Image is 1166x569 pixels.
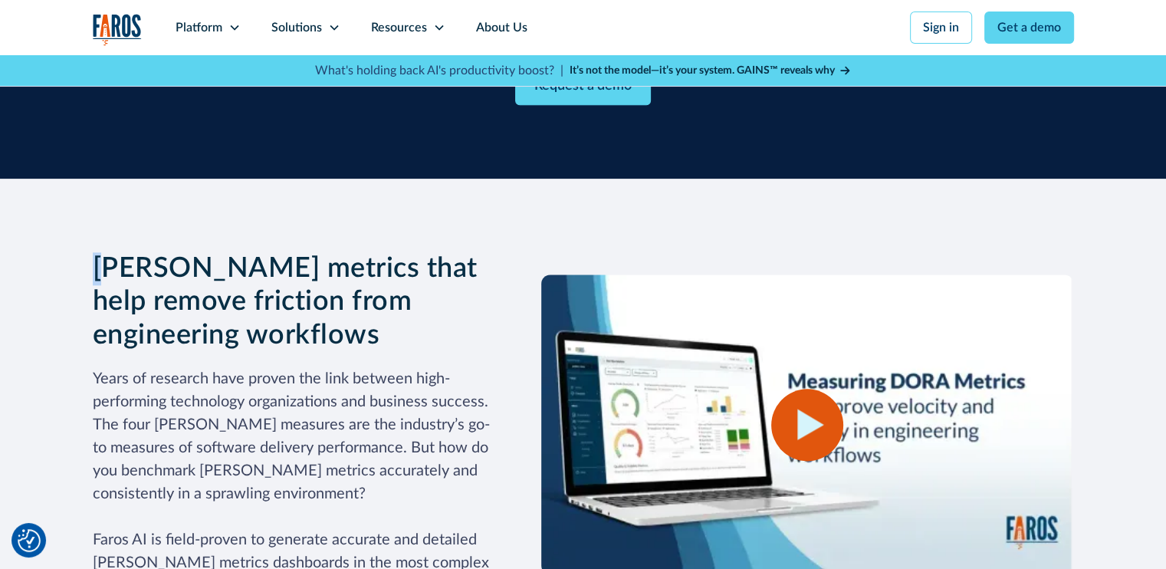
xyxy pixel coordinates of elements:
[176,18,222,37] div: Platform
[93,14,142,45] a: home
[570,65,835,76] strong: It’s not the model—it’s your system. GAINS™ reveals why
[18,529,41,552] img: Revisit consent button
[18,529,41,552] button: Cookie Settings
[910,12,972,44] a: Sign in
[315,61,563,80] p: What's holding back AI's productivity boost? |
[570,63,852,79] a: It’s not the model—it’s your system. GAINS™ reveals why
[984,12,1074,44] a: Get a demo
[93,252,492,352] h3: [PERSON_NAME] metrics that help remove friction from engineering workflows
[271,18,322,37] div: Solutions
[371,18,427,37] div: Resources
[93,14,142,45] img: Logo of the analytics and reporting company Faros.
